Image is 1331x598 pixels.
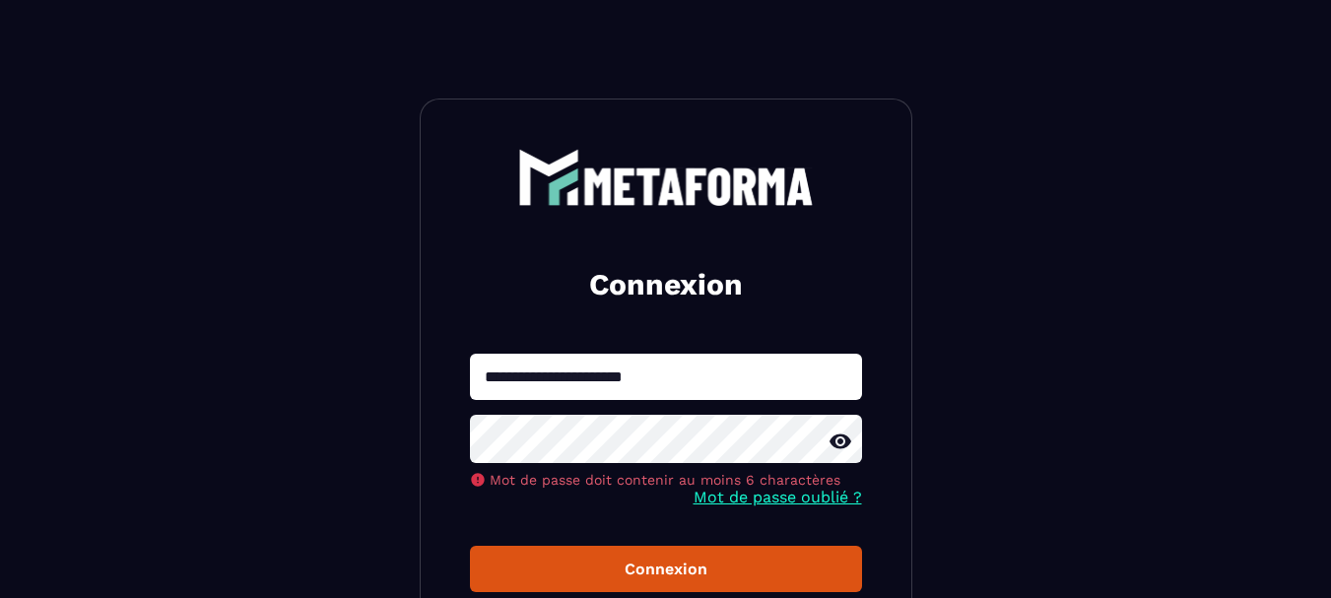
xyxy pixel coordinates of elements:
h2: Connexion [494,265,838,304]
img: logo [518,149,814,206]
button: Connexion [470,546,862,592]
a: Mot de passe oublié ? [694,488,862,506]
a: logo [470,149,862,206]
div: Connexion [486,560,846,578]
span: Mot de passe doit contenir au moins 6 charactères [490,472,840,488]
